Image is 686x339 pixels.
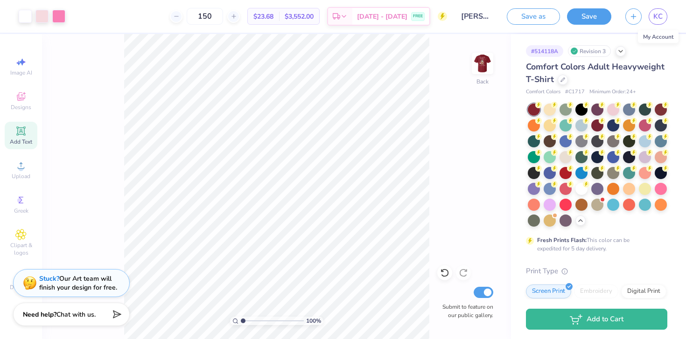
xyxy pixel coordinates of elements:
[565,88,585,96] span: # C1717
[526,88,560,96] span: Comfort Colors
[253,12,273,21] span: $23.68
[537,236,652,253] div: This color can be expedited for 5 day delivery.
[568,45,611,57] div: Revision 3
[473,54,492,73] img: Back
[14,207,28,214] span: Greek
[621,284,666,298] div: Digital Print
[5,242,37,256] span: Clipart & logos
[413,13,423,20] span: FREE
[526,61,665,85] span: Comfort Colors Adult Heavyweight T-Shirt
[589,88,636,96] span: Minimum Order: 24 +
[653,11,663,22] span: KC
[56,310,96,319] span: Chat with us.
[526,309,667,330] button: Add to Cart
[10,69,32,76] span: Image AI
[10,138,32,145] span: Add Text
[357,12,407,21] span: [DATE] - [DATE]
[39,274,117,292] div: Our Art team will finish your design for free.
[567,8,611,25] button: Save
[526,266,667,277] div: Print Type
[23,310,56,319] strong: Need help?
[526,45,563,57] div: # 514118A
[454,7,500,26] input: Untitled Design
[437,303,493,319] label: Submit to feature on our public gallery.
[11,104,31,111] span: Designs
[537,236,587,244] strong: Fresh Prints Flash:
[476,77,489,86] div: Back
[285,12,314,21] span: $3,552.00
[39,274,59,283] strong: Stuck?
[507,8,560,25] button: Save as
[306,317,321,325] span: 100 %
[10,284,32,291] span: Decorate
[574,284,618,298] div: Embroidery
[638,30,679,43] div: My Account
[187,8,223,25] input: – –
[649,8,667,25] a: KC
[12,173,30,180] span: Upload
[526,284,571,298] div: Screen Print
